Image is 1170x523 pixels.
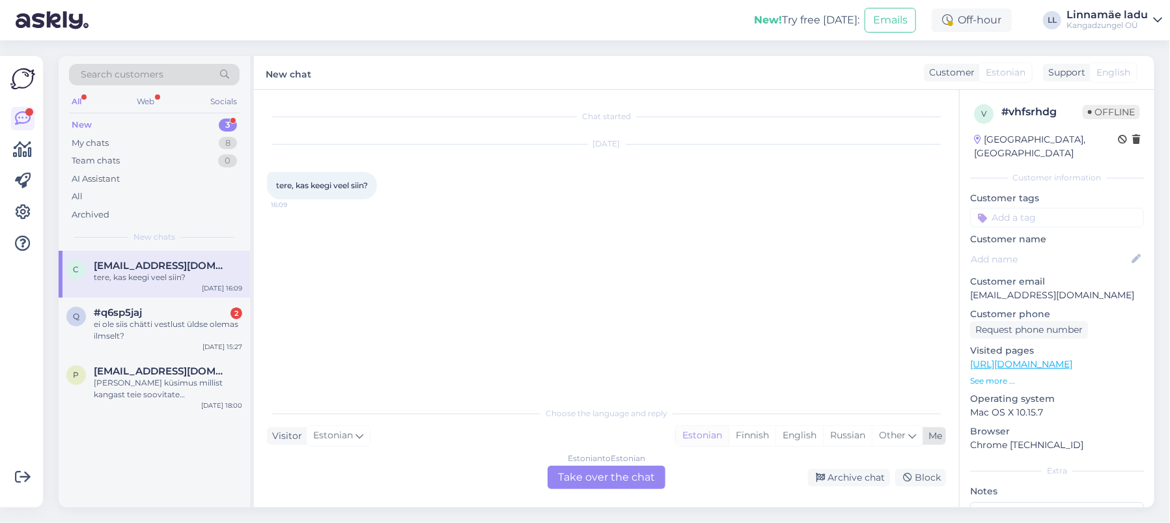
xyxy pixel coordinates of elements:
div: LL [1043,11,1061,29]
span: tere, kas keegi veel siin? [276,180,368,190]
div: 0 [218,154,237,167]
p: Customer phone [970,307,1144,321]
div: Finnish [729,426,775,445]
div: Socials [208,93,240,110]
p: Mac OS X 10.15.7 [970,406,1144,419]
p: Visited pages [970,344,1144,358]
div: My chats [72,137,109,150]
div: [GEOGRAPHIC_DATA], [GEOGRAPHIC_DATA] [974,133,1118,160]
p: [EMAIL_ADDRESS][DOMAIN_NAME] [970,289,1144,302]
div: 8 [219,137,237,150]
div: Me [923,429,942,443]
p: Browser [970,425,1144,438]
div: 3 [219,119,237,132]
div: New [72,119,92,132]
div: [DATE] 16:09 [202,283,242,293]
p: Customer email [970,275,1144,289]
b: New! [754,14,782,26]
div: 2 [230,307,242,319]
span: English [1096,66,1130,79]
div: Archived [72,208,109,221]
div: Try free [DATE]: [754,12,859,28]
p: Chrome [TECHNICAL_ID] [970,438,1144,452]
button: Emails [865,8,916,33]
div: Estonian [676,426,729,445]
div: Choose the language and reply [267,408,946,419]
div: Block [895,469,946,487]
p: Customer name [970,233,1144,246]
p: See more ... [970,375,1144,387]
p: Notes [970,485,1144,498]
div: Take over the chat [548,466,665,489]
div: [PERSON_NAME] küsimus millist kangast teie soovitate masintikkimisel embleemi tegemiseks. [94,377,242,401]
div: Extra [970,465,1144,477]
div: AI Assistant [72,173,120,186]
span: ck@giheydigital.com [94,260,229,272]
div: Russian [823,426,872,445]
div: Off-hour [932,8,1012,32]
span: 16:09 [271,200,320,210]
a: [URL][DOMAIN_NAME] [970,358,1072,370]
span: paripilleriin@gmail.com [94,365,229,377]
div: [DATE] 15:27 [202,342,242,352]
div: Customer [924,66,975,79]
div: Chat started [267,111,946,122]
div: Visitor [267,429,302,443]
div: Archive chat [808,469,890,487]
div: Estonian to Estonian [568,453,645,464]
div: All [72,190,83,203]
div: Team chats [72,154,120,167]
div: Support [1043,66,1085,79]
div: English [775,426,823,445]
div: Linnamäe ladu [1066,10,1148,20]
span: p [74,370,79,380]
span: c [74,264,79,274]
span: v [981,109,986,119]
div: Web [135,93,158,110]
div: All [69,93,84,110]
div: [DATE] [267,138,946,150]
div: # vhfsrhdg [1001,104,1083,120]
div: ei ole siis chätti vestlust üldse olemas ilmselt? [94,318,242,342]
div: [DATE] 18:00 [201,401,242,410]
div: tere, kas keegi veel siin? [94,272,242,283]
label: New chat [266,64,311,81]
span: Search customers [81,68,163,81]
span: New chats [133,231,175,243]
span: Estonian [986,66,1025,79]
p: Customer tags [970,191,1144,205]
span: Other [879,429,906,441]
input: Add name [971,252,1129,266]
a: Linnamäe laduKangadzungel OÜ [1066,10,1162,31]
span: #q6sp5jaj [94,307,142,318]
div: Customer information [970,172,1144,184]
div: Kangadzungel OÜ [1066,20,1148,31]
input: Add a tag [970,208,1144,227]
img: Askly Logo [10,66,35,91]
span: Estonian [313,429,353,443]
span: q [73,311,79,321]
p: Operating system [970,392,1144,406]
span: Offline [1083,105,1140,119]
div: Request phone number [970,321,1088,339]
